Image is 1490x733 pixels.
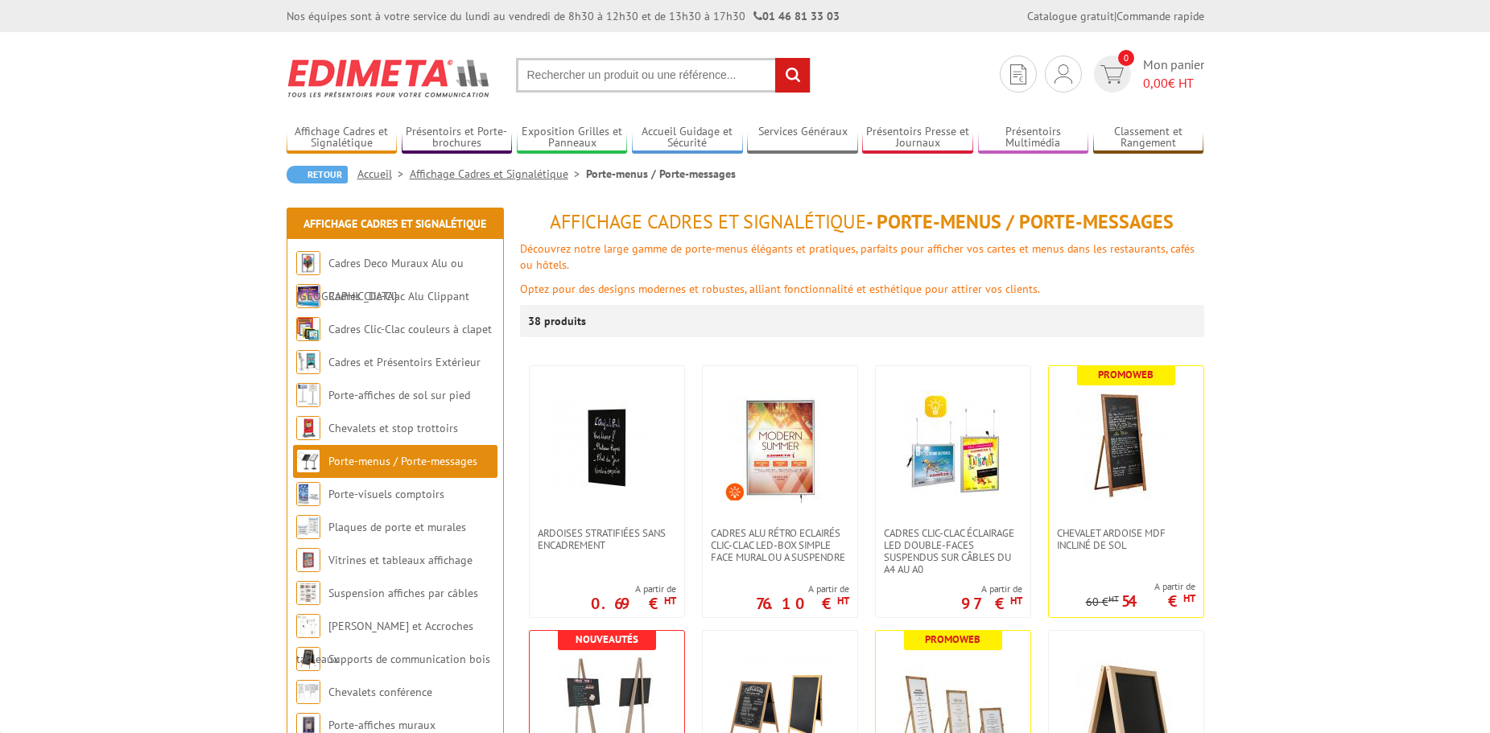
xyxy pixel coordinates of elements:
a: Plaques de porte et murales [328,520,466,534]
span: Mon panier [1143,56,1204,93]
a: Classement et Rangement [1093,125,1204,151]
img: Ardoises stratifiées sans encadrement [551,390,663,503]
span: Découvrez notre large gamme de porte-menus élégants et pratiques, parfaits pour afficher vos cart... [520,241,1195,272]
span: Cadres clic-clac éclairage LED double-faces suspendus sur câbles du A4 au A0 [884,527,1022,575]
a: Affichage Cadres et Signalétique [287,125,398,151]
a: Exposition Grilles et Panneaux [517,125,628,151]
a: Porte-menus / Porte-messages [328,454,477,468]
a: Affichage Cadres et Signalétique [303,216,486,231]
a: Catalogue gratuit [1027,9,1114,23]
a: Suspension affiches par câbles [328,586,478,600]
img: Porte-affiches de sol sur pied [296,383,320,407]
a: Porte-affiches muraux [328,718,435,732]
a: [PERSON_NAME] et Accroches tableaux [296,619,473,666]
img: Cadres Alu Rétro Eclairés Clic-Clac LED-Box simple face mural ou a suspendre [724,390,836,503]
h1: - Porte-menus / Porte-messages [520,212,1204,233]
p: 54 € [1121,596,1195,606]
p: 97 € [961,599,1022,608]
a: Chevalets et stop trottoirs [328,421,458,435]
strong: 01 46 81 33 03 [753,9,840,23]
span: A partir de [756,583,849,595]
a: Supports de communication bois [328,652,490,666]
a: Chevalets conférence [328,685,432,699]
a: Ardoises stratifiées sans encadrement [530,527,684,551]
img: Suspension affiches par câbles [296,581,320,605]
img: Cadres clic-clac éclairage LED double-faces suspendus sur câbles du A4 au A0 [897,390,1009,503]
p: 0.69 € [591,599,676,608]
p: 38 produits [528,305,588,337]
span: Affichage Cadres et Signalétique [550,209,866,234]
sup: HT [837,594,849,607]
span: Optez pour des designs modernes et robustes, alliant fonctionnalité et esthétique pour attirer vo... [520,282,1040,296]
a: Retour [287,166,348,183]
a: Porte-visuels comptoirs [328,487,444,501]
img: Porte-menus / Porte-messages [296,449,320,473]
b: Nouveautés [576,632,638,646]
sup: HT [1108,593,1119,604]
b: Promoweb [925,632,980,646]
a: Cadres et Présentoirs Extérieur [328,355,481,369]
p: 60 € [1086,596,1119,608]
a: Cadres clic-clac éclairage LED double-faces suspendus sur câbles du A4 au A0 [876,527,1030,575]
img: devis rapide [1055,64,1072,84]
a: devis rapide 0 Mon panier 0,00€ HT [1090,56,1204,93]
p: 76.10 € [756,599,849,608]
span: A partir de [1086,580,1195,593]
span: 0,00 [1143,75,1168,91]
div: | [1027,8,1204,24]
sup: HT [664,594,676,607]
span: A partir de [961,583,1022,595]
img: Chevalets et stop trottoirs [296,416,320,440]
a: Présentoirs et Porte-brochures [402,125,513,151]
a: Affichage Cadres et Signalétique [410,167,586,181]
a: Chevalet Ardoise MDF incliné de sol [1049,527,1203,551]
span: 0 [1118,50,1134,66]
img: Cadres Deco Muraux Alu ou Bois [296,251,320,275]
img: Cadres et Présentoirs Extérieur [296,350,320,374]
img: Vitrines et tableaux affichage [296,548,320,572]
a: Cadres Deco Muraux Alu ou [GEOGRAPHIC_DATA] [296,256,464,303]
a: Vitrines et tableaux affichage [328,553,473,567]
a: Accueil [357,167,410,181]
img: devis rapide [1100,65,1124,84]
img: Chevalets conférence [296,680,320,704]
img: Porte-visuels comptoirs [296,482,320,506]
div: Nos équipes sont à votre service du lundi au vendredi de 8h30 à 12h30 et de 13h30 à 17h30 [287,8,840,24]
img: Chevalet Ardoise MDF incliné de sol [1070,390,1183,503]
input: rechercher [775,58,810,93]
a: Présentoirs Presse et Journaux [862,125,973,151]
a: Services Généraux [747,125,858,151]
img: devis rapide [1010,64,1026,84]
b: Promoweb [1098,368,1154,381]
img: Cadres Clic-Clac couleurs à clapet [296,317,320,341]
img: Edimeta [287,48,492,108]
a: Porte-affiches de sol sur pied [328,388,470,402]
a: Cadres Clic-Clac couleurs à clapet [328,322,492,336]
a: Cadres Clic-Clac Alu Clippant [328,289,469,303]
a: Commande rapide [1116,9,1204,23]
a: Accueil Guidage et Sécurité [632,125,743,151]
a: Présentoirs Multimédia [978,125,1089,151]
li: Porte-menus / Porte-messages [586,166,736,182]
span: Cadres Alu Rétro Eclairés Clic-Clac LED-Box simple face mural ou a suspendre [711,527,849,563]
span: Ardoises stratifiées sans encadrement [538,527,676,551]
span: Chevalet Ardoise MDF incliné de sol [1057,527,1195,551]
input: Rechercher un produit ou une référence... [516,58,811,93]
sup: HT [1183,591,1195,605]
a: Cadres Alu Rétro Eclairés Clic-Clac LED-Box simple face mural ou a suspendre [703,527,857,563]
sup: HT [1010,594,1022,607]
span: € HT [1143,74,1204,93]
img: Cimaises et Accroches tableaux [296,614,320,638]
img: Plaques de porte et murales [296,515,320,539]
span: A partir de [591,583,676,595]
